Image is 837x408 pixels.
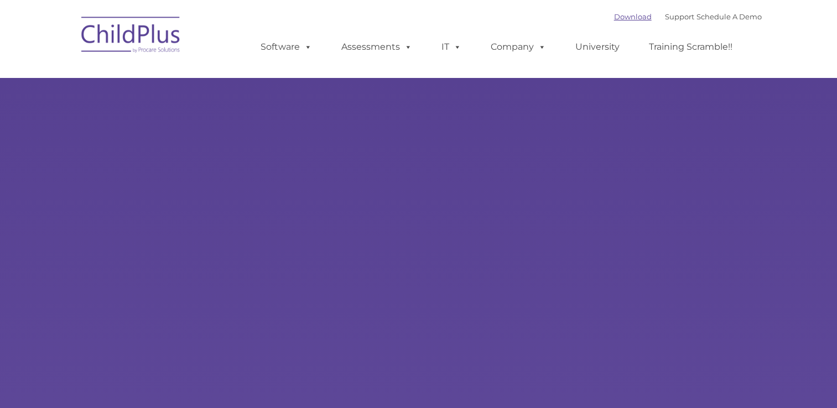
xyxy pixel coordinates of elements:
a: Schedule A Demo [696,12,762,21]
a: Training Scramble!! [638,36,744,58]
a: University [564,36,631,58]
a: Assessments [330,36,423,58]
a: IT [430,36,472,58]
img: ChildPlus by Procare Solutions [76,9,186,64]
font: | [614,12,762,21]
a: Company [480,36,557,58]
a: Support [665,12,694,21]
a: Software [249,36,323,58]
a: Download [614,12,652,21]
